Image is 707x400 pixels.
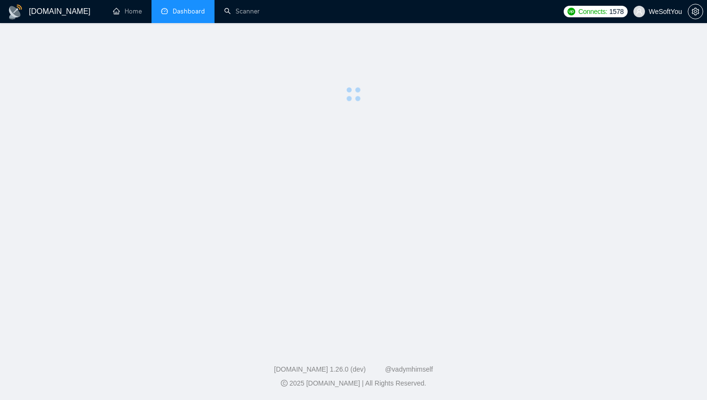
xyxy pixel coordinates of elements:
a: homeHome [113,7,142,15]
span: Connects: [578,6,607,17]
a: searchScanner [224,7,260,15]
a: [DOMAIN_NAME] 1.26.0 (dev) [274,365,366,373]
span: user [636,8,643,15]
span: copyright [281,380,288,387]
button: setting [688,4,703,19]
span: Dashboard [173,7,205,15]
a: @vadymhimself [385,365,433,373]
span: 1578 [609,6,624,17]
img: upwork-logo.png [568,8,575,15]
div: 2025 [DOMAIN_NAME] | All Rights Reserved. [8,378,699,388]
img: logo [8,4,23,20]
span: dashboard [161,8,168,14]
a: setting [688,8,703,15]
span: setting [688,8,703,15]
